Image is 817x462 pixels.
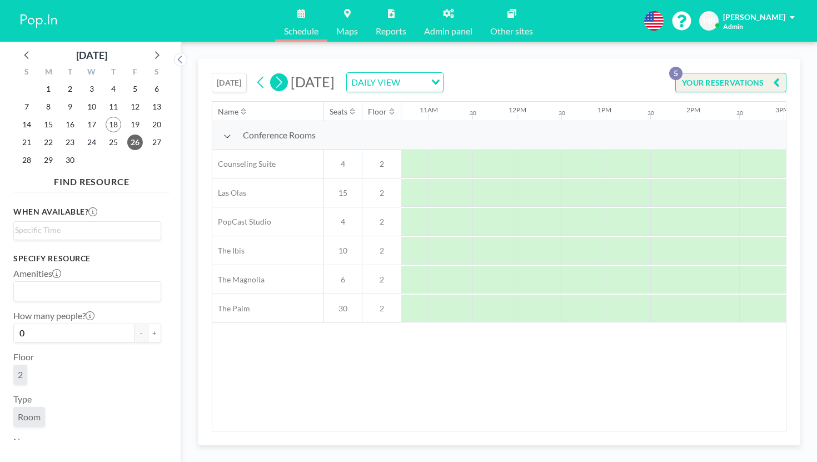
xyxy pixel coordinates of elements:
div: [DATE] [76,47,107,63]
span: [PERSON_NAME] [723,12,785,22]
span: Friday, September 5, 2025 [127,81,143,97]
div: 30 [736,110,743,117]
div: Search for option [347,73,443,92]
div: Search for option [14,282,161,301]
span: 2 [362,217,401,227]
span: The Magnolia [212,275,265,285]
label: Name [13,436,36,447]
div: M [38,66,59,80]
span: DAILY VIEW [349,75,402,90]
div: 11AM [420,106,438,114]
span: Monday, September 8, 2025 [41,99,56,115]
div: 1PM [597,106,611,114]
div: 12PM [509,106,526,114]
span: Room [18,411,41,423]
span: Friday, September 26, 2025 [127,135,143,150]
span: Admin [723,22,743,31]
span: Reports [376,27,406,36]
button: + [148,324,161,342]
label: Floor [13,351,34,362]
span: 2 [362,304,401,314]
span: Thursday, September 4, 2025 [106,81,121,97]
span: Sunday, September 21, 2025 [19,135,34,150]
span: Wednesday, September 17, 2025 [84,117,99,132]
span: Friday, September 12, 2025 [127,99,143,115]
span: Wednesday, September 10, 2025 [84,99,99,115]
span: Saturday, September 20, 2025 [149,117,165,132]
span: Sunday, September 14, 2025 [19,117,34,132]
div: S [16,66,38,80]
span: [DATE] [291,73,335,90]
span: 2 [18,369,23,380]
div: 2PM [686,106,700,114]
span: Tuesday, September 16, 2025 [62,117,78,132]
span: Thursday, September 25, 2025 [106,135,121,150]
span: Monday, September 15, 2025 [41,117,56,132]
div: Search for option [14,222,161,239]
span: Monday, September 22, 2025 [41,135,56,150]
span: Sunday, September 28, 2025 [19,152,34,168]
div: 30 [559,110,565,117]
span: Tuesday, September 30, 2025 [62,152,78,168]
span: Friday, September 19, 2025 [127,117,143,132]
input: Search for option [403,75,425,90]
span: MP [703,16,715,26]
div: F [124,66,146,80]
span: Las Olas [212,188,246,198]
div: 30 [470,110,476,117]
img: organization-logo [18,10,60,32]
span: Saturday, September 6, 2025 [149,81,165,97]
input: Search for option [15,224,155,236]
span: 4 [324,159,362,169]
input: Search for option [15,284,155,299]
span: Counseling Suite [212,159,276,169]
div: Name [218,107,238,117]
button: YOUR RESERVATIONS5 [675,73,786,92]
span: 6 [324,275,362,285]
label: Amenities [13,268,61,279]
span: Monday, September 1, 2025 [41,81,56,97]
label: Type [13,394,32,405]
span: Wednesday, September 3, 2025 [84,81,99,97]
div: W [81,66,103,80]
button: - [134,324,148,342]
p: 5 [669,67,683,80]
span: Admin panel [424,27,472,36]
span: 30 [324,304,362,314]
span: Other sites [490,27,533,36]
span: Schedule [284,27,318,36]
span: 2 [362,246,401,256]
span: Thursday, September 11, 2025 [106,99,121,115]
div: T [59,66,81,80]
span: Thursday, September 18, 2025 [106,117,121,132]
button: [DATE] [212,73,247,92]
div: S [146,66,167,80]
label: How many people? [13,310,94,321]
span: Sunday, September 7, 2025 [19,99,34,115]
span: The Palm [212,304,250,314]
span: 10 [324,246,362,256]
div: T [102,66,124,80]
span: Conference Rooms [243,130,316,141]
h3: Specify resource [13,254,161,264]
div: Floor [368,107,387,117]
span: Tuesday, September 23, 2025 [62,135,78,150]
span: 2 [362,188,401,198]
span: The Ibis [212,246,245,256]
span: Maps [336,27,358,36]
span: Tuesday, September 2, 2025 [62,81,78,97]
div: 30 [647,110,654,117]
span: Saturday, September 13, 2025 [149,99,165,115]
span: 4 [324,217,362,227]
span: Tuesday, September 9, 2025 [62,99,78,115]
div: Seats [330,107,347,117]
span: 2 [362,275,401,285]
span: Wednesday, September 24, 2025 [84,135,99,150]
span: PopCast Studio [212,217,271,227]
span: Monday, September 29, 2025 [41,152,56,168]
div: 3PM [775,106,789,114]
span: 2 [362,159,401,169]
h4: FIND RESOURCE [13,172,170,187]
span: Saturday, September 27, 2025 [149,135,165,150]
span: 15 [324,188,362,198]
